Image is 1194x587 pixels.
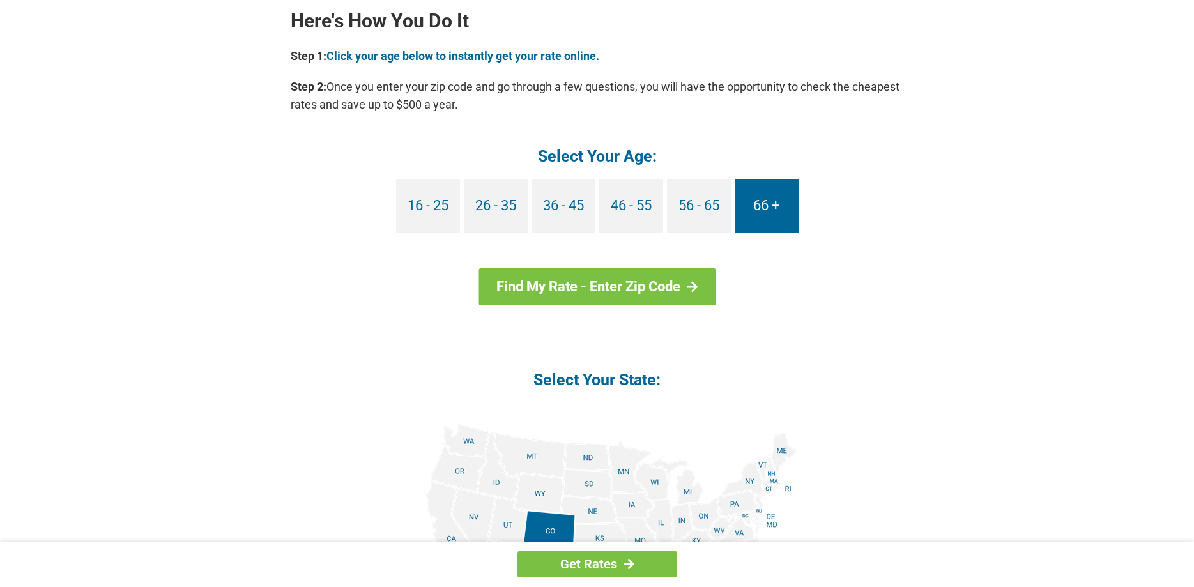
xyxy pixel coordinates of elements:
[291,369,904,390] h4: Select Your State:
[291,49,326,63] b: Step 1:
[291,78,904,114] p: Once you enter your zip code and go through a few questions, you will have the opportunity to che...
[291,80,326,93] b: Step 2:
[735,179,799,233] a: 66 +
[667,179,731,233] a: 56 - 65
[517,551,677,577] a: Get Rates
[396,179,460,233] a: 16 - 25
[478,268,716,305] a: Find My Rate - Enter Zip Code
[291,146,904,167] h4: Select Your Age:
[326,49,599,63] a: Click your age below to instantly get your rate online.
[599,179,663,233] a: 46 - 55
[291,11,904,31] h2: Here's How You Do It
[532,179,595,233] a: 36 - 45
[464,179,528,233] a: 26 - 35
